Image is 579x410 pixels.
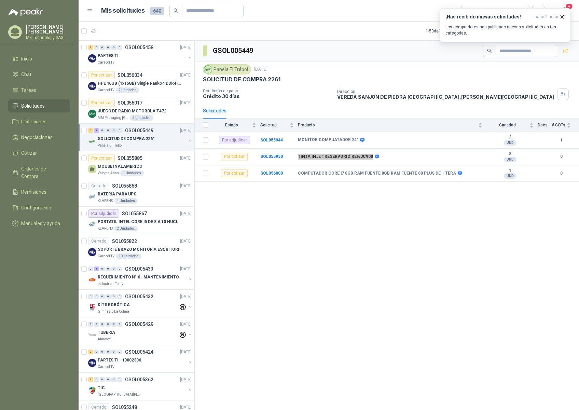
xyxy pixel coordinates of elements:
[125,377,153,382] p: GSOL005362
[260,119,298,132] th: Solicitud
[125,128,153,133] p: GSOL005449
[111,128,116,133] div: 0
[552,123,565,127] span: # COTs
[21,134,53,141] span: Negociaciones
[88,45,93,50] div: 7
[180,238,192,245] p: [DATE]
[88,348,193,370] a: 3 0 0 0 0 0 GSOL005424[DATE] Company LogoPARTES TI - 10002306Caracol TV
[98,219,183,225] p: PORTATIL INTEL CORE I5 DE 8 A 10 NUCLEOS
[337,89,554,94] p: Dirección
[98,115,128,121] p: MM Packaging [GEOGRAPHIC_DATA]
[337,94,554,100] p: VEREDA SANJON DE PIEDRA [GEOGRAPHIC_DATA] , [PERSON_NAME][GEOGRAPHIC_DATA]
[203,76,280,83] p: SOLICITUD DE COMPRA 2261
[88,126,193,148] a: 2 1 0 0 0 0 GSOL005449[DATE] Company LogoSOLICITUD DE COMPRA 2261Panela El Trébol
[88,350,93,354] div: 3
[117,294,122,299] div: 0
[298,119,486,132] th: Producto
[21,102,45,110] span: Solicitudes
[298,123,477,127] span: Producto
[504,140,516,146] div: UND
[180,210,192,217] p: [DATE]
[122,211,147,216] p: SOL055867
[486,123,528,127] span: Cantidad
[98,329,115,336] p: TUBERIA
[117,350,122,354] div: 0
[535,14,560,20] span: hace 2 horas
[445,14,532,20] h3: ¡Has recibido nuevas solicitudes!
[8,217,70,230] a: Manuales y ayuda
[298,171,456,176] b: COMPUTADOR CORE i7 8GB RAM FUENTE 8GB RAM FUENTE 80 PLUS DE 1 TERA
[260,138,283,142] a: SOL055944
[487,49,492,53] span: search
[8,99,70,112] a: Solicitudes
[221,153,248,161] div: Por cotizar
[79,179,194,207] a: CerradoSOL055868[DATE] Company LogoBATERIA PARA UPSKLARENS4 Unidades
[212,123,251,127] span: Estado
[98,392,141,397] p: [GEOGRAPHIC_DATA][PERSON_NAME]
[21,118,46,125] span: Licitaciones
[21,188,46,196] span: Remisiones
[88,99,115,107] div: Por cotizar
[94,322,99,327] div: 0
[88,359,96,367] img: Company Logo
[79,234,194,262] a: CerradoSOL055822[DATE] Company LogoSOPORTE BRAZO MONITOR A ESCRITORIO NBF80Caracol TV10 Unidades
[88,193,96,201] img: Company Logo
[98,246,183,253] p: SOPORTE BRAZO MONITOR A ESCRITORIO NBF80
[100,45,105,50] div: 0
[260,154,283,159] b: SOL055950
[117,128,122,133] div: 0
[88,294,93,299] div: 0
[426,26,470,37] div: 1 - 50 de 1225
[98,274,179,281] p: REQUERIMIENTO N° 6 - MANTENIMIENTO
[88,276,96,284] img: Company Logo
[94,377,99,382] div: 0
[98,191,136,197] p: BATERIA PARA UPS
[116,87,139,93] div: 2 Unidades
[88,266,93,271] div: 0
[486,168,534,174] b: 1
[180,321,192,328] p: [DATE]
[486,119,538,132] th: Cantidad
[219,136,250,144] div: Por adjudicar
[504,157,516,162] div: UND
[88,137,96,146] img: Company Logo
[112,183,137,188] p: SOL055868
[94,45,99,50] div: 0
[112,405,137,410] p: SOL055248
[94,266,99,271] div: 1
[100,322,105,327] div: 0
[118,100,142,105] p: SOL056017
[88,248,96,256] img: Company Logo
[8,201,70,214] a: Configuración
[98,198,113,204] p: KLARENS
[180,44,192,51] p: [DATE]
[180,72,192,79] p: [DATE]
[180,183,192,189] p: [DATE]
[98,385,105,391] p: TIC
[565,3,573,10] span: 4
[111,45,116,50] div: 0
[100,266,105,271] div: 0
[180,100,192,106] p: [DATE]
[117,322,122,327] div: 0
[203,107,226,114] div: Solicitudes
[88,322,93,327] div: 0
[116,254,141,259] div: 10 Unidades
[98,281,123,287] p: Industrias Tomy
[88,82,96,90] img: Company Logo
[88,110,96,118] img: Company Logo
[552,170,571,177] b: 0
[552,137,571,143] b: 1
[21,204,51,211] span: Configuración
[221,169,248,177] div: Por cotizar
[79,151,194,179] a: Por cotizarSOL055885[DATE] MOUSE INALAMBRICOValores Atlas1 Unidades
[552,119,579,132] th: # COTs
[298,154,373,160] b: TINTA INJET RESERVORIO REF/JC900
[98,357,141,364] p: PARTES TI - 10002306
[106,266,111,271] div: 0
[94,350,99,354] div: 0
[79,207,194,234] a: Por adjudicarSOL055867[DATE] Company LogoPORTATIL INTEL CORE I5 DE 8 A 10 NUCLEOSKLARENS2 Unidades
[21,165,64,180] span: Órdenes de Compra
[88,320,193,342] a: 0 0 0 0 0 0 GSOL005429[DATE] Company LogoTUBERIAAlmatec
[203,93,332,99] p: Crédito 30 días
